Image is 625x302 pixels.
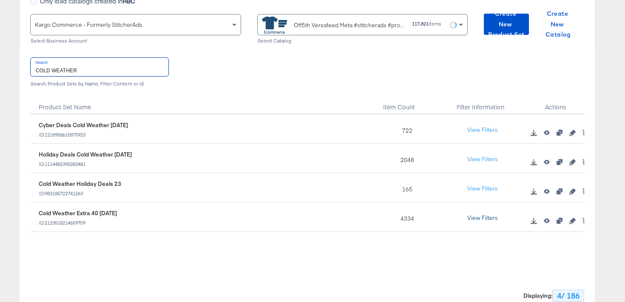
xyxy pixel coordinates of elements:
[487,9,526,40] span: Create New Product Set
[461,152,504,167] button: View Filters
[484,14,529,35] button: Create New Product Set
[412,20,429,27] strong: 117,821
[434,93,526,114] div: Filter Information
[39,132,128,138] div: ID: 1218958615875923
[30,38,241,44] div: Select Business Account
[461,123,504,138] button: View Filters
[39,151,132,159] div: Holiday Deals Cold Weather [DATE]
[39,161,132,167] div: ID: 1114482390283481
[376,144,434,173] div: 2048
[539,9,577,40] span: Create New Catalog
[39,220,117,226] div: ID: 2123518214659709
[412,21,442,27] div: items
[39,209,117,217] div: Cold Weather Extra 40 [DATE]
[376,173,434,202] div: 165
[30,93,376,114] div: Toggle SortBy
[526,93,584,114] div: Actions
[552,290,584,302] div: 4 / 186
[257,38,468,44] div: Select Catalog
[536,14,581,35] button: Create New Catalog
[461,181,504,197] button: View Filters
[376,114,434,144] div: 722
[461,211,504,226] button: View Filters
[523,292,552,300] strong: Displaying :
[30,93,376,114] div: Product Set Name
[31,58,168,76] input: Search product sets
[35,21,142,28] span: Kargo Commerce - Formerly StitcherAds
[39,180,121,188] div: Cold Weather Holiday Deals 23
[39,191,121,197] div: ID: 983185722741263
[294,21,406,30] div: Off5th Versafeed Meta #stitcherads #product-catalog #keep
[30,81,584,87] div: Search Product Sets by Name, Filter Content or Id
[39,121,128,129] div: Cyber Deals Cold Weather [DATE]
[376,93,434,114] div: Item Count
[376,93,434,114] div: Toggle SortBy
[376,202,434,232] div: 4334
